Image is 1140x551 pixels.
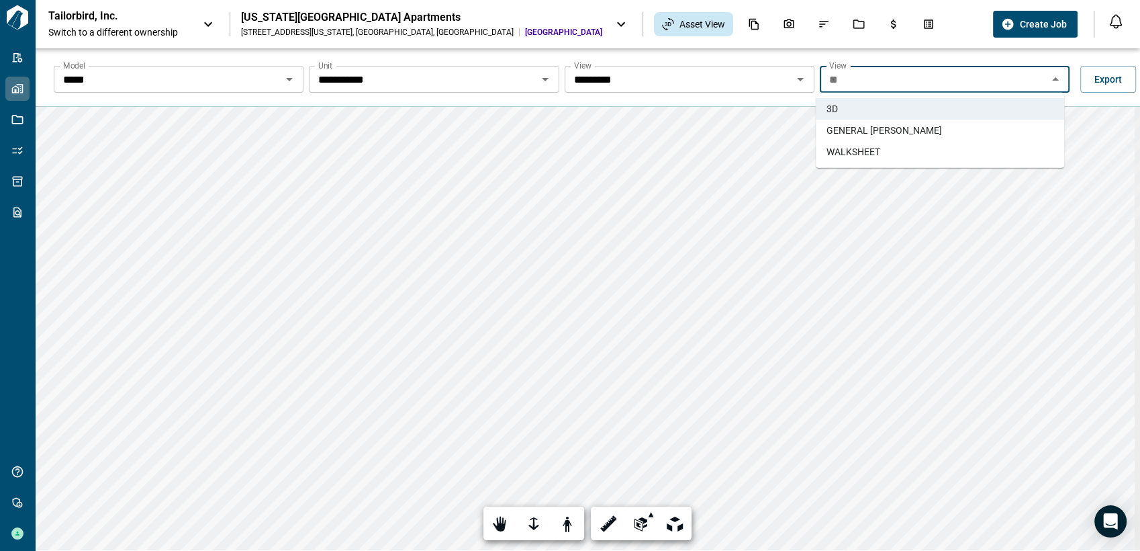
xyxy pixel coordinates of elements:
[1094,73,1122,86] span: Export
[318,60,332,71] label: Unit
[48,9,169,23] p: Tailorbird, Inc.
[993,11,1078,38] button: Create Job
[826,145,880,159] span: WALKSHEET
[829,60,847,71] label: View
[740,13,768,36] div: Documents
[810,13,838,36] div: Issues & Info
[679,17,725,31] span: Asset View
[241,27,514,38] div: [STREET_ADDRESS][US_STATE] , [GEOGRAPHIC_DATA] , [GEOGRAPHIC_DATA]
[914,13,943,36] div: Takeoff Center
[826,102,838,116] span: 3D
[525,27,602,38] span: [GEOGRAPHIC_DATA]
[845,13,873,36] div: Jobs
[791,70,810,89] button: Open
[574,60,591,71] label: View
[280,70,299,89] button: Open
[880,13,908,36] div: Budgets
[241,11,602,24] div: [US_STATE][GEOGRAPHIC_DATA] Apartments
[48,26,189,39] span: Switch to a different ownership
[1105,11,1127,32] button: Open notification feed
[63,60,85,71] label: Model
[826,124,942,137] span: GENERAL [PERSON_NAME]
[1094,505,1127,538] div: Open Intercom Messenger
[1080,66,1136,93] button: Export
[1020,17,1067,31] span: Create Job
[654,12,733,36] div: Asset View
[1046,70,1065,89] button: Close
[775,13,803,36] div: Photos
[536,70,555,89] button: Open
